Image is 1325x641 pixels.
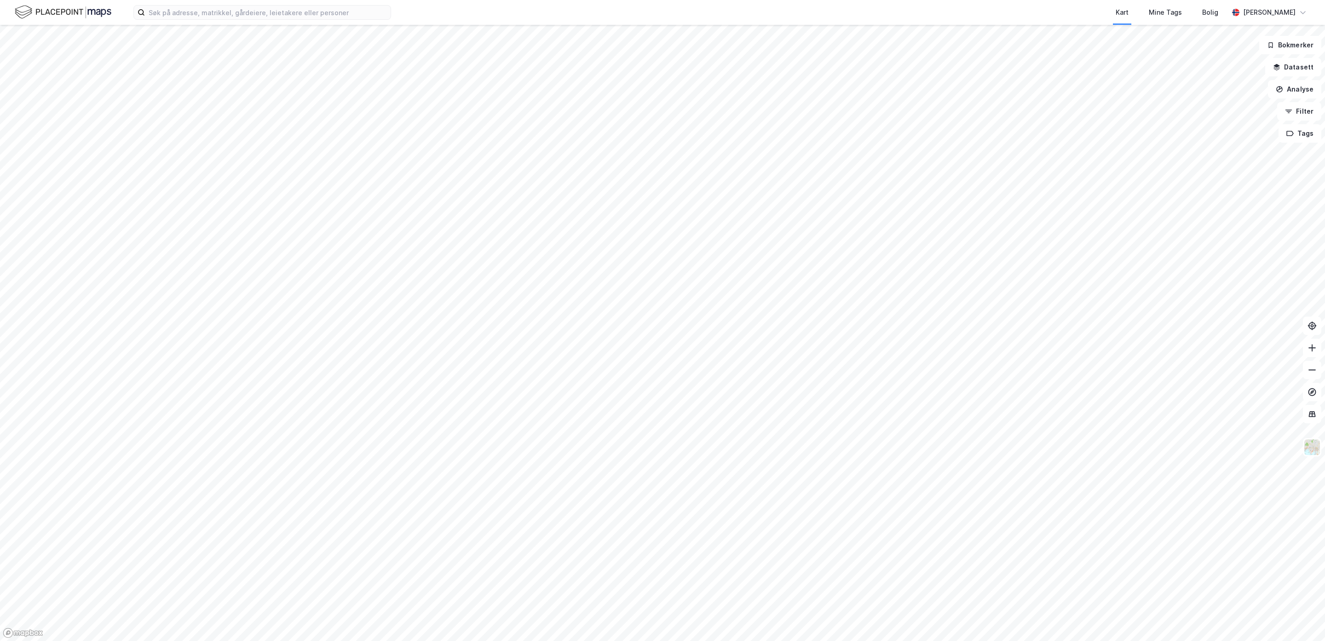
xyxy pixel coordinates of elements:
input: Søk på adresse, matrikkel, gårdeiere, leietakere eller personer [145,6,391,19]
img: logo.f888ab2527a4732fd821a326f86c7f29.svg [15,4,111,20]
div: Kart [1116,7,1129,18]
div: Mine Tags [1149,7,1182,18]
div: Bolig [1202,7,1218,18]
div: [PERSON_NAME] [1243,7,1296,18]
